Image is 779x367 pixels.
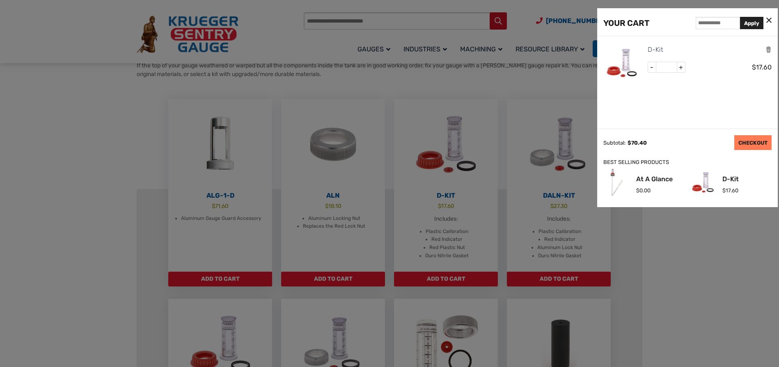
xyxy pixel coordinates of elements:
span: $ [636,187,639,194]
div: BEST SELLING PRODUCTS [603,158,772,167]
span: $ [752,63,756,71]
a: Remove this item [765,46,772,53]
span: 0.00 [636,187,651,194]
span: + [677,62,685,73]
a: At A Glance [636,176,673,182]
img: At A Glance [603,169,630,196]
img: D-Kit [603,44,640,81]
span: 70.40 [628,140,647,146]
a: CHECKOUT [734,135,772,150]
span: 17.60 [722,187,738,194]
span: 17.60 [752,63,772,71]
span: - [648,62,656,73]
div: Subtotal: [603,140,625,146]
span: $ [722,187,726,194]
div: YOUR CART [603,16,649,30]
button: Apply [740,17,763,29]
span: $ [628,140,631,146]
img: D-Kit [690,169,716,196]
a: D-Kit [722,176,739,182]
a: D-Kit [648,44,663,55]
